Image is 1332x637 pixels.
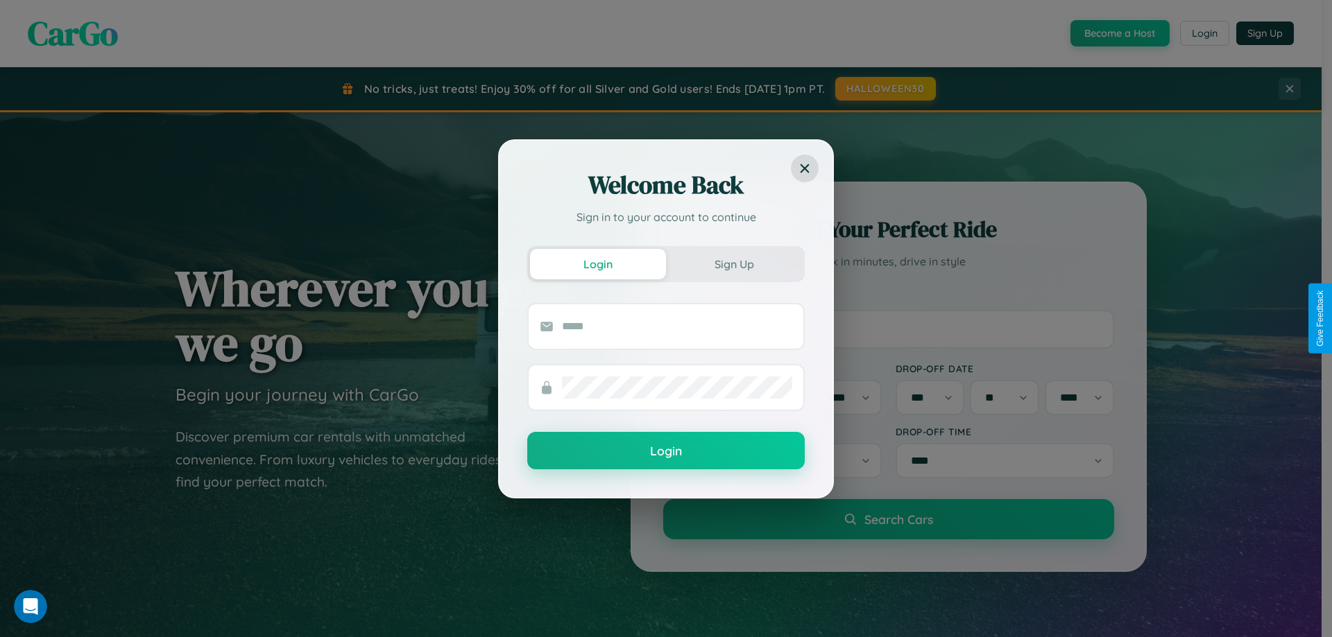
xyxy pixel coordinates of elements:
[527,432,805,469] button: Login
[530,249,666,279] button: Login
[527,209,805,225] p: Sign in to your account to continue
[527,168,805,202] h2: Welcome Back
[14,590,47,623] iframe: Intercom live chat
[1315,290,1325,347] div: Give Feedback
[666,249,802,279] button: Sign Up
